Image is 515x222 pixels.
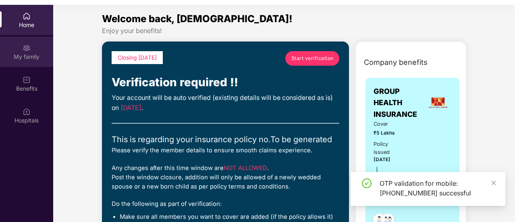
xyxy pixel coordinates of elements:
[491,180,496,186] span: close
[112,146,339,155] div: Please verify the member details to ensure smooth claims experience.
[118,54,157,61] span: Closing [DATE]
[23,44,31,52] img: svg+xml;base64,PHN2ZyB3aWR0aD0iMjAiIGhlaWdodD0iMjAiIHZpZXdCb3g9IjAgMCAyMCAyMCIgZmlsbD0ibm9uZSIgeG...
[112,93,339,113] div: Your account will be auto verified (existing details will be considered as is) on .
[102,13,293,25] span: Welcome back, [DEMOGRAPHIC_DATA]!
[285,51,339,66] a: Start verification
[102,27,466,35] div: Enjoy your benefits!
[23,76,31,84] img: svg+xml;base64,PHN2ZyBpZD0iQmVuZWZpdHMiIHhtbG5zPSJodHRwOi8vd3d3LnczLm9yZy8yMDAwL3N2ZyIgd2lkdGg9Ij...
[291,54,334,62] span: Start verification
[374,157,390,162] span: [DATE]
[112,199,339,209] div: Do the following as part of verification:
[23,12,31,20] img: svg+xml;base64,PHN2ZyBpZD0iSG9tZSIgeG1sbnM9Imh0dHA6Ly93d3cudzMub3JnLzIwMDAvc3ZnIiB3aWR0aD0iMjAiIG...
[380,178,496,198] div: OTP validation for mobile: [PHONE_NUMBER] successful
[224,164,267,172] span: NOT ALLOWED
[374,86,425,120] span: GROUP HEALTH INSURANCE
[112,74,339,91] div: Verification required !!
[362,178,372,188] span: check-circle
[374,120,403,128] span: Cover
[23,108,31,116] img: svg+xml;base64,PHN2ZyBpZD0iSG9zcGl0YWxzIiB4bWxucz0iaHR0cDovL3d3dy53My5vcmcvMjAwMC9zdmciIHdpZHRoPS...
[374,140,403,156] div: Policy issued
[374,129,403,137] span: ₹5 Lakhs
[112,133,339,146] div: This is regarding your insurance policy no. To be generated
[120,104,141,112] span: [DATE]
[364,57,428,68] span: Company benefits
[120,213,339,221] li: Make sure all members you want to cover are added (if the policy allows it)
[427,92,449,114] img: insurerLogo
[112,164,339,192] div: Any changes after this time window are . Post the window closure, addition will only be allowed o...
